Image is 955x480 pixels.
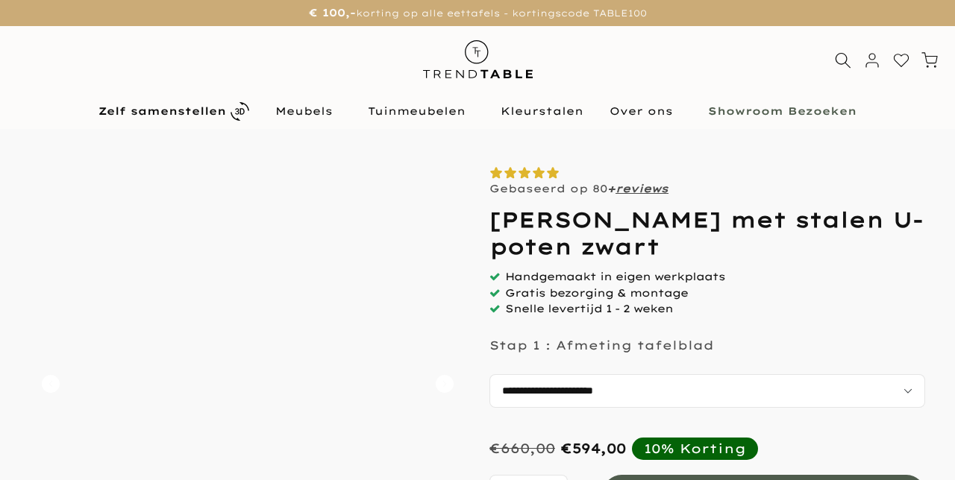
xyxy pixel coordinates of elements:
[1,404,76,479] iframe: toggle-frame
[98,106,226,116] b: Zelf samenstellen
[42,375,60,393] button: Carousel Back Arrow
[309,6,356,19] strong: € 100,-
[505,286,688,300] span: Gratis bezorging & montage
[19,4,936,22] p: korting op alle eettafels - kortingscode TABLE100
[695,102,870,120] a: Showroom Bezoeken
[505,270,725,283] span: Handgemaakt in eigen werkplaats
[644,440,746,457] div: 10% Korting
[436,375,454,393] button: Carousel Next Arrow
[597,102,695,120] a: Over ons
[488,102,597,120] a: Kleurstalen
[616,182,668,195] a: reviews
[355,102,488,120] a: Tuinmeubelen
[489,440,555,457] div: €660,00
[561,440,626,457] div: €594,00
[413,26,543,92] img: trend-table
[708,106,857,116] b: Showroom Bezoeken
[489,206,925,261] h1: [PERSON_NAME] met stalen U-poten zwart
[607,182,616,195] strong: +
[263,102,355,120] a: Meubels
[86,98,263,124] a: Zelf samenstellen
[489,374,925,408] select: autocomplete="off"
[489,182,668,195] p: Gebaseerd op 80
[489,338,714,353] p: Stap 1 : Afmeting tafelblad
[505,302,673,315] span: Snelle levertijd 1 - 2 weken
